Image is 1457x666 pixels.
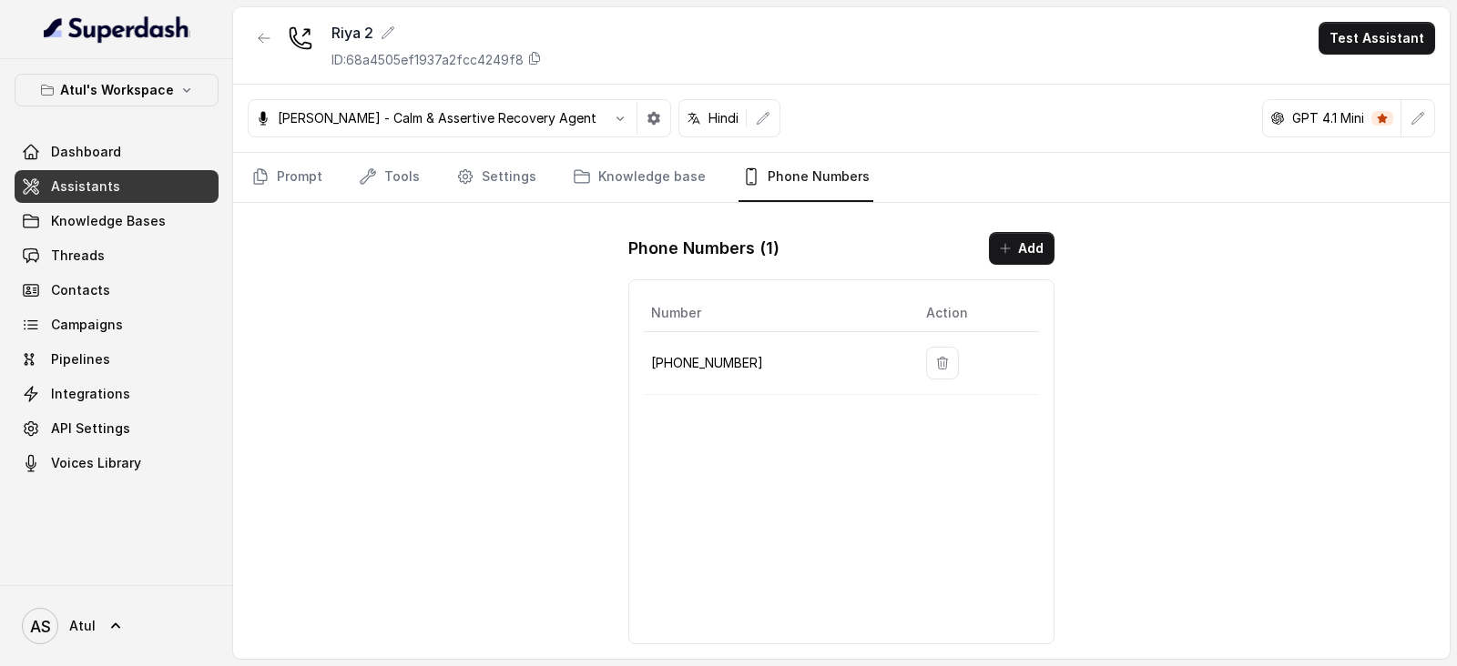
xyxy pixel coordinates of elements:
span: API Settings [51,419,130,438]
p: [PHONE_NUMBER] [651,352,897,374]
button: Atul's Workspace [15,74,219,106]
span: Integrations [51,385,130,403]
span: Assistants [51,177,120,196]
a: Contacts [15,274,219,307]
text: AS [30,617,51,636]
a: Prompt [248,153,326,202]
p: ID: 68a4505ef1937a2fcc4249f8 [331,51,524,69]
a: API Settings [15,412,219,445]
a: Dashboard [15,136,219,168]
a: Atul [15,600,219,651]
a: Tools [355,153,423,202]
a: Settings [453,153,540,202]
p: Hindi [708,109,739,127]
a: Threads [15,239,219,272]
button: Test Assistant [1319,22,1435,55]
button: Add [989,232,1055,265]
span: Pipelines [51,350,110,368]
a: Integrations [15,378,219,410]
img: light.svg [44,15,190,44]
p: Atul's Workspace [60,79,174,101]
th: Action [912,295,1039,332]
a: Voices Library [15,447,219,479]
span: Dashboard [51,143,121,161]
p: [PERSON_NAME] - Calm & Assertive Recovery Agent [278,109,596,127]
a: Knowledge Bases [15,205,219,237]
th: Number [644,295,912,332]
a: Knowledge base [569,153,709,202]
a: Pipelines [15,343,219,376]
p: GPT 4.1 Mini [1292,109,1364,127]
span: Knowledge Bases [51,212,166,230]
a: Phone Numbers [739,153,873,202]
span: Threads [51,247,105,265]
span: Campaigns [51,316,123,334]
h1: Phone Numbers ( 1 ) [628,234,779,263]
span: Voices Library [51,454,141,472]
div: Riya 2 [331,22,542,44]
a: Campaigns [15,308,219,341]
span: Contacts [51,281,110,299]
svg: openai logo [1270,111,1285,126]
nav: Tabs [248,153,1435,202]
a: Assistants [15,170,219,203]
span: Atul [69,617,96,635]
